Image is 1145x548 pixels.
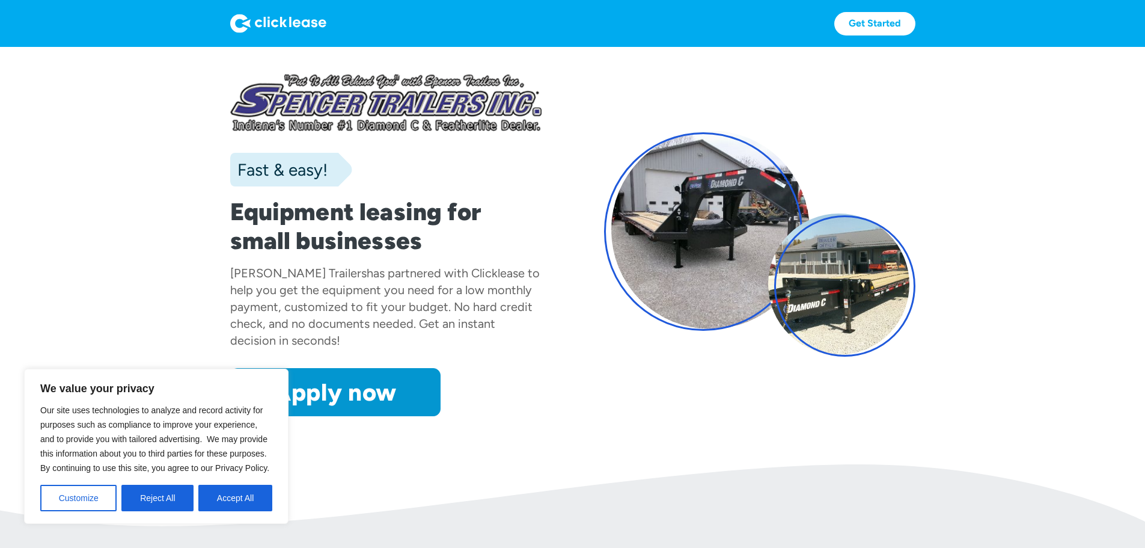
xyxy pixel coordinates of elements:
[198,485,272,511] button: Accept All
[230,368,441,416] a: Apply now
[24,369,289,524] div: We value your privacy
[230,266,367,280] div: [PERSON_NAME] Trailers
[40,485,117,511] button: Customize
[230,266,540,348] div: has partnered with Clicklease to help you get the equipment you need for a low monthly payment, c...
[230,197,542,255] h1: Equipment leasing for small businesses
[230,158,328,182] div: Fast & easy!
[40,405,269,473] span: Our site uses technologies to analyze and record activity for purposes such as compliance to impr...
[230,14,326,33] img: Logo
[121,485,194,511] button: Reject All
[40,381,272,396] p: We value your privacy
[834,12,915,35] a: Get Started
